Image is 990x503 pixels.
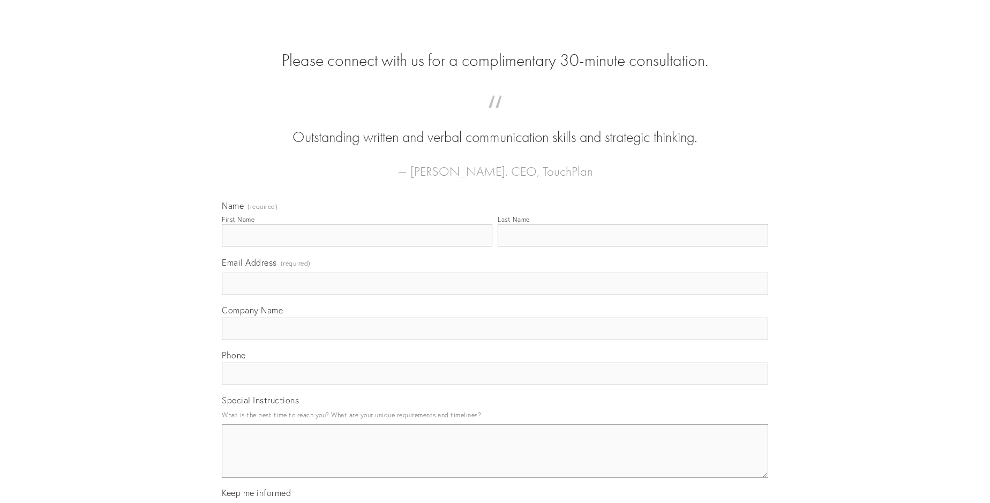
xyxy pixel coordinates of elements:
div: First Name [222,215,254,223]
span: Keep me informed [222,487,291,498]
span: Phone [222,350,246,361]
span: Special Instructions [222,395,299,406]
figcaption: — [PERSON_NAME], CEO, TouchPlan [239,148,751,182]
span: Email Address [222,257,277,268]
blockquote: Outstanding written and verbal communication skills and strategic thinking. [239,106,751,148]
span: Company Name [222,305,283,316]
p: What is the best time to reach you? What are your unique requirements and timelines? [222,408,768,422]
span: Name [222,200,244,211]
span: “ [239,106,751,127]
div: Last Name [498,215,530,223]
h2: Please connect with us for a complimentary 30-minute consultation. [222,50,768,71]
span: (required) [281,256,311,271]
span: (required) [247,204,277,210]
